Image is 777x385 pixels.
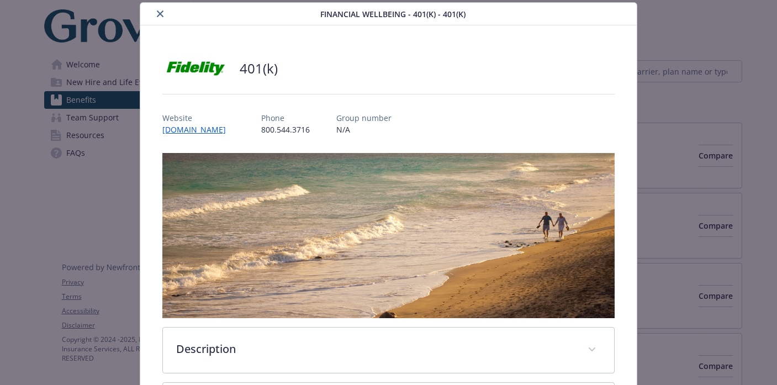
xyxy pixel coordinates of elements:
p: 800.544.3716 [261,124,310,135]
p: Phone [261,112,310,124]
button: close [154,7,167,20]
p: N/A [336,124,392,135]
p: Website [162,112,235,124]
h2: 401(k) [240,59,278,78]
img: banner [162,153,614,318]
p: Group number [336,112,392,124]
p: Description [176,341,574,357]
img: Fidelity Investments [162,52,229,85]
a: [DOMAIN_NAME] [162,124,235,135]
div: Description [163,328,614,373]
span: Financial Wellbeing - 401(k) - 401(k) [320,8,466,20]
